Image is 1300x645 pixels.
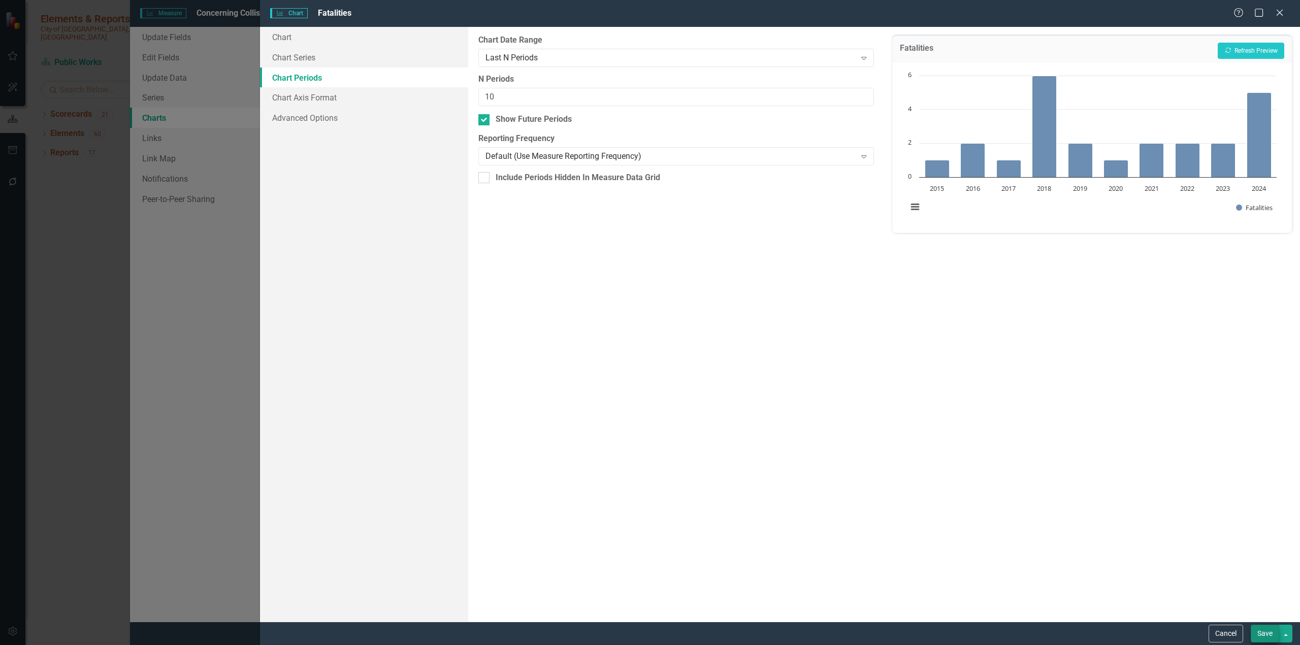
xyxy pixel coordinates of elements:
[1211,143,1235,177] path: 2023, 2. Fatalities.
[260,108,468,128] a: Advanced Options
[902,71,1282,223] div: Chart. Highcharts interactive chart.
[1037,184,1051,193] text: 2018
[900,44,933,56] h3: Fatalities
[908,200,922,214] button: View chart menu, Chart
[1216,184,1230,193] text: 2023
[908,172,912,181] text: 0
[1180,184,1194,193] text: 2022
[1218,43,1284,59] button: Refresh Preview
[260,67,468,88] a: Chart Periods
[908,104,912,113] text: 4
[1139,143,1163,177] path: 2021, 2. Fatalities.
[965,184,980,193] text: 2016
[1251,625,1279,642] button: Save
[496,172,660,184] div: Include Periods Hidden In Measure Data Grid
[1103,160,1128,177] path: 2020, 1. Fatalities.
[485,52,856,63] div: Last N Periods
[1247,92,1271,177] path: 2024, 5. Fatalities.
[1175,143,1199,177] path: 2022, 2. Fatalities.
[318,8,351,18] span: Fatalities
[1073,184,1087,193] text: 2019
[1032,76,1056,177] path: 2018, 6. Fatalities.
[260,87,468,108] a: Chart Axis Format
[478,74,874,85] label: N Periods
[902,71,1282,223] svg: Interactive chart
[260,27,468,47] a: Chart
[1001,184,1016,193] text: 2017
[908,138,912,147] text: 2
[908,70,912,79] text: 6
[1236,203,1273,212] button: Show Fatalities
[496,114,572,125] div: Show Future Periods
[478,133,874,145] label: Reporting Frequency
[270,8,308,18] span: Chart
[1144,184,1158,193] text: 2021
[960,143,985,177] path: 2016, 2. Fatalities.
[1209,625,1243,642] button: Cancel
[925,160,949,177] path: 2015, 1. Fatalities.
[1109,184,1123,193] text: 2020
[930,184,944,193] text: 2015
[485,151,856,162] div: Default (Use Measure Reporting Frequency)
[478,35,874,46] label: Chart Date Range
[260,47,468,67] a: Chart Series
[1068,143,1092,177] path: 2019, 2. Fatalities.
[996,160,1021,177] path: 2017, 1. Fatalities.
[1252,184,1266,193] text: 2024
